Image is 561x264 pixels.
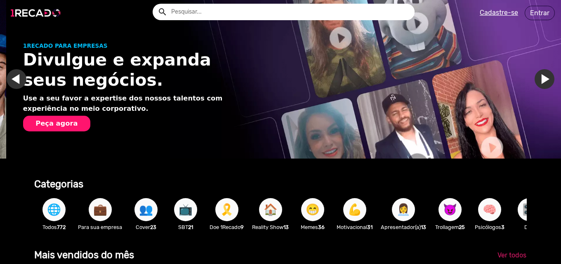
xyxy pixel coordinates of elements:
a: Ir para o próximo slide [541,69,561,89]
b: 13 [421,224,426,230]
u: Cadastre-se [480,9,518,16]
b: 25 [459,224,465,230]
p: Reality Show [252,223,289,231]
b: Categorias [34,178,83,190]
h1: Divulgue e expanda seus negócios. [23,50,247,90]
p: Doe 1Recado [210,223,244,231]
b: Mais vendidos do mês [34,249,134,261]
span: Ver todos [497,251,526,259]
button: 🎗️ [215,198,238,221]
p: SBT [170,223,201,231]
p: Memes [297,223,328,231]
span: 🎛️ [522,198,536,221]
span: 🎗️ [220,198,234,221]
p: Cover [130,223,162,231]
span: 🌐 [47,198,61,221]
p: 1RECADO PARA EMPRESAS [23,42,247,50]
span: 💪 [348,198,362,221]
span: 🧠 [483,198,497,221]
p: Use a seu favor a expertise dos nossos talentos com experiência no meio corporativo. [23,93,247,114]
b: 3 [501,224,504,230]
a: Ir para o slide anterior [13,69,33,89]
p: Para sua empresa [78,223,122,231]
button: 👩‍💼 [392,198,415,221]
p: Motivacional [337,223,372,231]
button: 📺 [174,198,197,221]
span: 😁 [306,198,320,221]
button: 💪 [343,198,366,221]
button: 🎛️ [518,198,541,221]
button: 😁 [301,198,324,221]
p: DJ [514,223,545,231]
button: Example home icon [155,4,169,19]
a: Entrar [525,6,555,20]
b: 9 [240,224,244,230]
button: 🧠 [478,198,501,221]
p: Trollagem [434,223,466,231]
span: 👩‍💼 [396,198,410,221]
button: 😈 [438,198,462,221]
p: Todos [38,223,70,231]
span: 🏠 [264,198,278,221]
span: 😈 [443,198,457,221]
b: 31 [367,224,372,230]
button: 👥 [134,198,158,221]
b: 21 [188,224,193,230]
p: Apresentador(a) [381,223,426,231]
p: Psicólogos [474,223,505,231]
button: 🏠 [259,198,282,221]
b: 13 [283,224,289,230]
span: 📺 [179,198,193,221]
button: 💼 [89,198,112,221]
button: 🌐 [42,198,66,221]
b: 23 [150,224,156,230]
mat-icon: Example home icon [158,7,167,17]
b: 36 [318,224,325,230]
span: 👥 [139,198,153,221]
span: 💼 [93,198,107,221]
button: Peça agora [23,116,90,131]
b: 772 [57,224,66,230]
input: Pesquisar... [165,4,415,20]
